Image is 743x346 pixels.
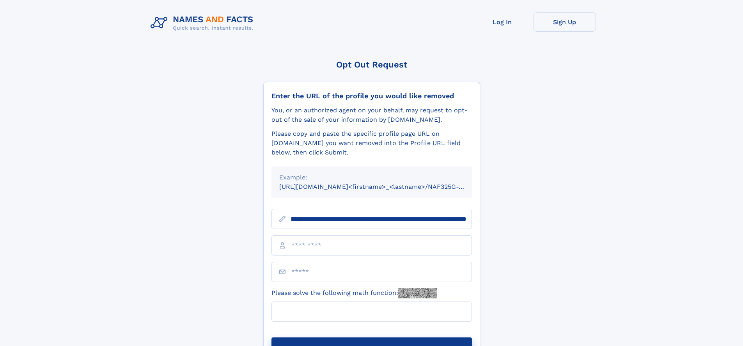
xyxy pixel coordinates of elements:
[271,106,472,124] div: You, or an authorized agent on your behalf, may request to opt-out of the sale of your informatio...
[279,173,464,182] div: Example:
[271,288,437,298] label: Please solve the following math function:
[271,129,472,157] div: Please copy and paste the specific profile page URL on [DOMAIN_NAME] you want removed into the Pr...
[471,12,534,32] a: Log In
[263,60,480,69] div: Opt Out Request
[147,12,260,34] img: Logo Names and Facts
[534,12,596,32] a: Sign Up
[271,92,472,100] div: Enter the URL of the profile you would like removed
[279,183,487,190] small: [URL][DOMAIN_NAME]<firstname>_<lastname>/NAF325G-xxxxxxxx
